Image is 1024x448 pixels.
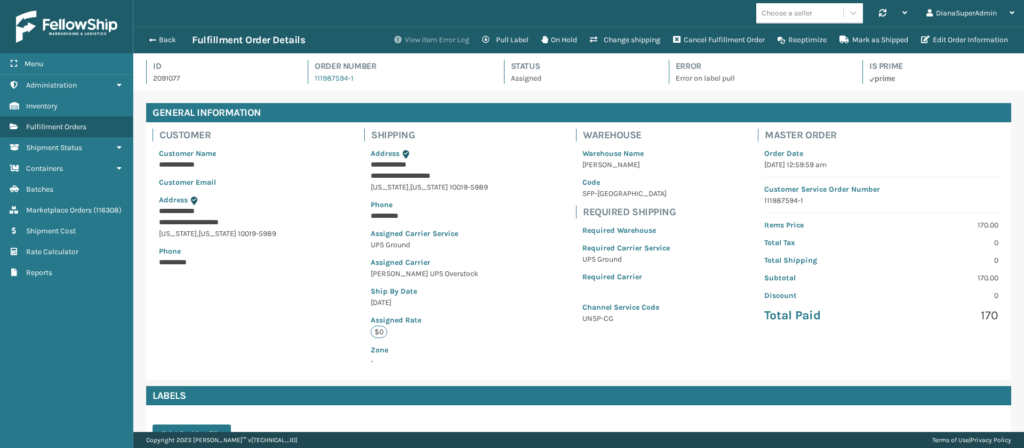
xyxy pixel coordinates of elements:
[371,326,387,338] p: $0
[582,188,670,199] p: SFP-[GEOGRAPHIC_DATA]
[764,219,875,231] p: Items Price
[764,148,998,159] p: Order Date
[888,308,998,324] p: 170
[315,74,354,83] a: 111987594-1
[371,315,488,326] p: Assigned Rate
[394,36,402,43] i: View Item Error Log
[198,229,236,238] span: [US_STATE]
[582,271,670,282] p: Required Carrier
[667,29,771,51] button: Cancel Fulfillment Order
[159,195,188,205] span: Address
[410,183,448,192] span: [US_STATE]
[582,225,670,236] p: Required Warehouse
[450,183,488,192] span: 10019-5989
[764,195,998,206] p: 111987594-1
[482,36,490,43] i: Pull Label
[371,297,488,308] p: [DATE]
[143,35,192,45] button: Back
[146,386,1011,405] h4: Labels
[16,11,117,43] img: logo
[915,29,1014,51] button: Edit Order Information
[371,183,409,192] span: [US_STATE]
[582,254,670,265] p: UPS Ground
[764,272,875,284] p: Subtotal
[762,7,812,19] div: Choose a seller
[153,425,231,444] button: Print Packing Slip
[159,177,276,188] p: Customer Email
[388,29,476,51] button: View Item Error Log
[371,149,399,158] span: Address
[93,206,122,215] span: ( 116308 )
[764,255,875,266] p: Total Shipping
[583,29,667,51] button: Change shipping
[409,183,410,192] span: ,
[371,257,488,268] p: Assigned Carrier
[888,272,998,284] p: 170.00
[26,185,53,194] span: Batches
[771,29,833,51] button: Reoptimize
[932,432,1011,448] div: |
[888,237,998,248] p: 0
[921,36,930,43] i: Edit
[26,226,76,235] span: Shipment Cost
[371,129,494,142] h4: Shipping
[159,246,276,257] p: Phone
[146,432,297,448] p: Copyright 2023 [PERSON_NAME]™ v [TECHNICAL_ID]
[511,73,650,84] p: Assigned
[26,164,63,173] span: Containers
[26,247,78,256] span: Rate Calculator
[315,60,484,73] h4: Order Number
[582,148,670,159] p: Warehouse Name
[26,101,58,111] span: Inventory
[25,59,43,68] span: Menu
[159,148,276,159] p: Customer Name
[765,129,1005,142] h4: Master Order
[197,229,198,238] span: ,
[541,36,548,43] i: On Hold
[582,302,670,313] p: Channel Service Code
[971,436,1011,444] a: Privacy Policy
[476,29,535,51] button: Pull Label
[676,60,843,73] h4: Error
[764,308,875,324] p: Total Paid
[153,60,289,73] h4: Id
[869,60,1011,73] h4: Is Prime
[153,73,289,84] p: 2091077
[371,344,488,356] p: Zone
[582,313,670,324] p: UNSP-CG
[888,219,998,231] p: 170.00
[582,159,670,170] p: [PERSON_NAME]
[932,436,969,444] a: Terms of Use
[238,229,276,238] span: 10019-5989
[371,239,488,250] p: UPS Ground
[371,228,488,239] p: Assigned Carrier Service
[833,29,915,51] button: Mark as Shipped
[26,81,77,90] span: Administration
[26,143,82,152] span: Shipment Status
[371,268,488,279] p: [PERSON_NAME] UPS Overstock
[583,129,676,142] h4: Warehouse
[764,290,875,301] p: Discount
[371,286,488,297] p: Ship By Date
[673,36,681,43] i: Cancel Fulfillment Order
[582,177,670,188] p: Code
[511,60,650,73] h4: Status
[764,159,998,170] p: [DATE] 12:59:59 am
[26,206,92,215] span: Marketplace Orders
[582,242,670,254] p: Required Carrier Service
[146,103,1011,122] h4: General Information
[590,36,597,43] i: Change shipping
[192,34,305,46] h3: Fulfillment Order Details
[764,237,875,248] p: Total Tax
[535,29,583,51] button: On Hold
[764,184,998,195] p: Customer Service Order Number
[159,129,283,142] h4: Customer
[888,255,998,266] p: 0
[159,229,197,238] span: [US_STATE]
[839,36,849,43] i: Mark as Shipped
[778,37,785,44] i: Reoptimize
[371,344,488,366] span: -
[371,199,488,210] p: Phone
[676,73,843,84] p: Error on label pull
[888,290,998,301] p: 0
